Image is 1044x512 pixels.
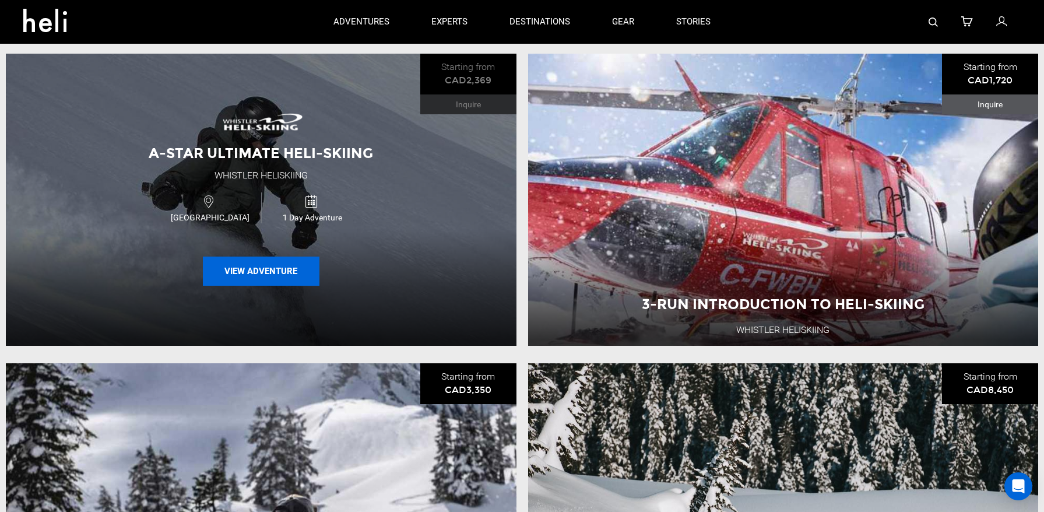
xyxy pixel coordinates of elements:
[333,16,389,28] p: adventures
[159,212,261,223] span: [GEOGRAPHIC_DATA]
[509,16,570,28] p: destinations
[262,212,363,223] span: 1 Day Adventure
[149,145,373,162] span: A-Star Ultimate Heli-Skiing
[929,17,938,27] img: search-bar-icon.svg
[1004,472,1032,500] div: Open Intercom Messenger
[215,169,308,183] div: Whistler Heliskiing
[203,257,319,286] button: View Adventure
[215,105,308,138] img: images
[431,16,467,28] p: experts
